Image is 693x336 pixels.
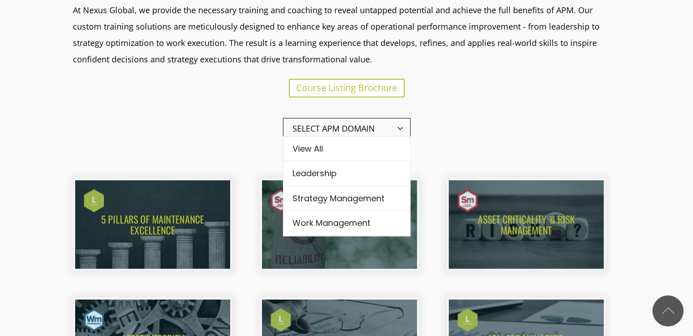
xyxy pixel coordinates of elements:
[75,180,230,269] img: New call-to-action
[283,118,411,140] span: Select APM Domain
[296,81,397,94] span: Course Listing Brochure
[283,139,410,159] a: View All
[73,2,621,67] p: At Nexus Global, we provide the necessary training and coaching to reveal untapped potential and ...
[283,163,410,183] a: Leadership
[289,79,405,97] a: Course Listing Brochure
[262,180,417,269] img: Advanced RCM Practices
[283,213,410,233] a: Work Management
[449,180,604,269] img: New call-to-action
[283,188,410,209] a: Strategy Management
